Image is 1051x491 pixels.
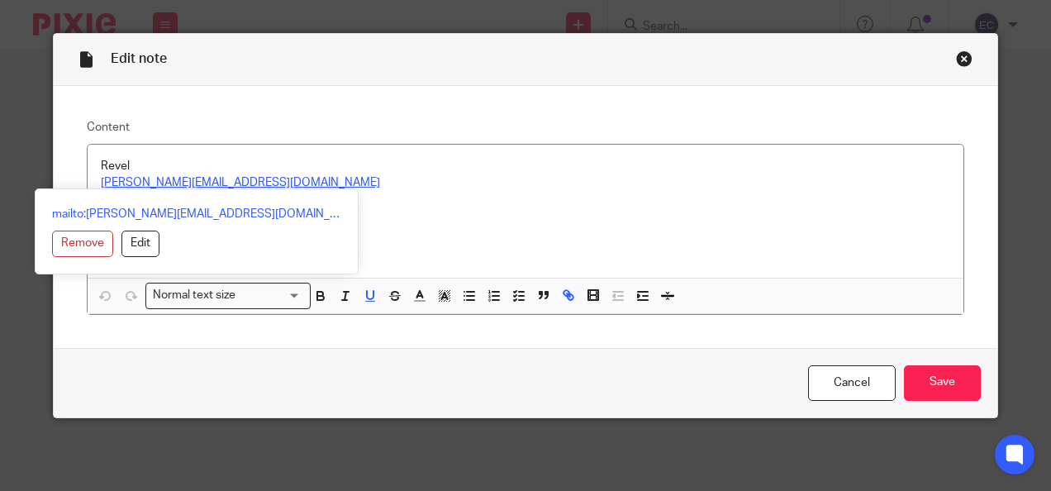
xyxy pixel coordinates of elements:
[101,191,951,207] p: Manchester25_25_
[241,287,301,304] input: Search for option
[101,158,951,174] p: Revel
[101,177,380,188] a: [PERSON_NAME][EMAIL_ADDRESS][DOMAIN_NAME]
[111,52,167,65] span: Edit note
[904,365,981,401] input: Save
[150,287,240,304] span: Normal text size
[52,206,341,222] a: mailto:[PERSON_NAME][EMAIL_ADDRESS][DOMAIN_NAME]
[121,231,159,257] button: Edit
[87,119,965,136] label: Content
[808,365,896,401] a: Cancel
[145,283,311,308] div: Search for option
[956,50,973,67] div: Close this dialog window
[52,231,113,257] button: Remove
[101,241,951,258] p: [DATE] to [DATE] 3am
